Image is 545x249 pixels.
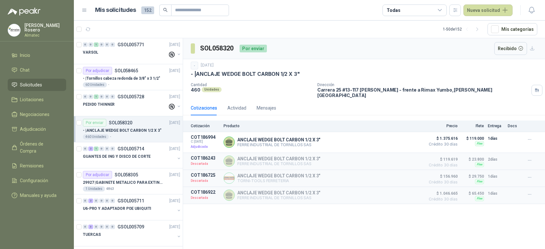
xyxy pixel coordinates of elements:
a: Negociaciones [8,108,66,120]
p: SOL058465 [115,68,138,73]
p: Dirección [317,83,529,87]
p: 1 días [488,173,504,180]
a: Inicio [8,49,66,61]
div: - [191,62,198,69]
a: Por enviarSOL058320[DATE] - |ANCLAJE WEDGE BOLT CARBON 1/2 X 3"460 Unidades- [74,116,183,142]
p: FERRE INDUSTRIAL DE TORNILLOS SAS [237,142,320,147]
div: Flex [475,141,484,146]
a: Remisiones [8,160,66,172]
span: $ 1.375.616 [426,135,458,142]
p: [DATE] [201,62,214,68]
p: [DATE] [169,146,180,152]
div: 0 [105,42,110,47]
span: $ 1.046.665 [426,190,458,197]
a: 0 3 0 0 0 0 GSOL005709[DATE] TUERCAS [83,223,181,244]
p: $ 29.750 [461,173,484,180]
button: Nueva solicitud [463,4,513,16]
span: search [163,8,168,12]
a: 0 0 1 0 0 0 GSOL005728[DATE] PEDIDO THINNER [83,93,181,113]
span: Negociaciones [20,111,49,118]
div: 460 Unidades [83,134,109,139]
p: Precio [426,124,458,128]
p: 460 [191,87,200,93]
a: Manuales y ayuda [8,189,66,201]
div: 0 [83,225,88,229]
p: Cotización [191,124,220,128]
p: [DATE] [169,42,180,48]
button: Mís categorías [488,23,537,35]
p: GSOL005728 [118,94,144,99]
p: U6-PRO Y ADAPTADOR POE UBIQUITI [83,206,151,212]
div: 0 [83,42,88,47]
div: Cotizaciones [191,104,217,111]
div: 1 [94,42,99,47]
p: Adjudicada [191,144,220,150]
div: Flex [475,162,484,167]
p: VARSOL [83,49,98,56]
p: ANCLAJE WEDGE BOLT CARBON 1/2 X 3" [237,190,320,195]
p: - | ANCLAJE WEDGE BOLT CARBON 1/2 X 3" [83,128,162,134]
p: SOL058305 [115,173,138,177]
a: Chat [8,64,66,76]
p: $ 65.450 [461,190,484,197]
p: Descartada [191,178,220,184]
div: 0 [105,147,110,151]
p: GUANTES DE ING Y DISCO DE CORTE [83,154,151,160]
img: Logo peakr [8,8,40,15]
span: Manuales y ayuda [20,192,57,199]
p: [DATE] [169,172,180,178]
div: Unidades [202,87,222,92]
div: 0 [99,94,104,99]
p: ANCLAJE WEDGE BOLT CARBON 1/2 X 3" [237,173,320,178]
p: FERRE INDUSTRIAL DE TORNILLOS SAS [237,195,320,200]
span: $ 156.960 [426,173,458,180]
p: ANCLAJE WEDGE BOLT CARBON 1/2 X 3" [237,156,320,161]
span: Órdenes de Compra [20,140,60,155]
div: 2 [88,147,93,151]
p: 2 días [488,156,504,163]
span: Inicio [20,52,30,59]
p: Flete [461,124,484,128]
div: Por enviar [83,119,106,127]
div: 0 [88,94,93,99]
a: 0 2 1 0 0 0 GSOL005714[DATE] GUANTES DE ING Y DISCO DE CORTE [83,145,181,165]
a: Órdenes de Compra [8,138,66,157]
p: ANCLAJE WEDGE BOLT CARBON 1/2 X 3" [237,137,320,142]
p: GSOL005711 [118,199,144,203]
div: 1 [94,94,99,99]
span: Crédito 30 días [426,197,458,201]
p: COT186243 [191,156,220,161]
p: TORNI-TOOLS FERRETERIA [237,178,320,183]
p: Cantidad [191,83,312,87]
button: Recibido [494,42,527,55]
div: 0 [99,225,104,229]
p: GSOL005714 [118,147,144,151]
p: [DATE] [169,68,180,74]
p: $ 23.800 [461,156,484,163]
p: 1 días [488,135,504,142]
p: Descartada [191,195,220,201]
p: COT186994 [191,135,220,140]
div: Actividad [227,104,246,111]
span: Remisiones [20,162,44,169]
a: Solicitudes [8,79,66,91]
img: Company Logo [8,24,20,36]
div: 60 Unidades [83,82,107,87]
img: Company Logo [224,173,234,183]
div: 0 [105,199,110,203]
span: Crédito 30 días [426,142,458,146]
div: 0 [110,94,115,99]
p: $ 119.000 [461,135,484,142]
p: COT186725 [191,173,220,178]
p: COT186922 [191,190,220,195]
div: 0 [83,147,88,151]
a: Por adjudicarSOL058305[DATE] 29927 |GABINETE METALICO PARA EXTINTOR 15 LB DE CO21 Unidades4863 [74,168,183,194]
div: 0 [110,225,115,229]
p: Carrera 25 #13-117 [PERSON_NAME] - frente a Rimax Yumbo , [PERSON_NAME][GEOGRAPHIC_DATA] [317,87,529,98]
a: Configuración [8,174,66,187]
p: GSOL005709 [118,225,144,229]
p: [DATE] [169,224,180,230]
span: Chat [20,67,30,74]
span: Crédito 30 días [426,163,458,167]
div: 1 Unidades [83,186,105,191]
